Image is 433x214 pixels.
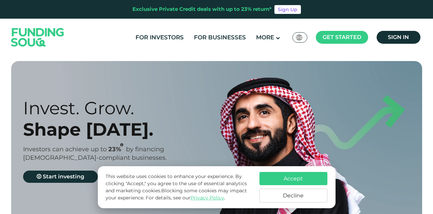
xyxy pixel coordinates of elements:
span: More [256,34,274,41]
span: Start investing [43,173,84,180]
a: Privacy Policy [191,195,224,201]
img: SA Flag [296,35,302,40]
span: 23% [108,145,126,153]
span: Investors can achieve up to [23,145,107,153]
i: 23% IRR (expected) ~ 15% Net yield (expected) [120,143,123,147]
button: Accept [259,172,327,185]
a: Sign Up [274,5,301,14]
span: by financing [DEMOGRAPHIC_DATA]-compliant businesses. [23,145,167,161]
a: For Businesses [192,32,248,43]
div: Shape [DATE]. [23,119,229,140]
button: Decline [259,189,327,202]
div: Invest. Grow. [23,97,229,119]
span: Sign in [388,34,409,40]
span: Blocking some cookies may impact your experience. [106,188,247,201]
span: For details, see our . [146,195,225,201]
a: Start investing [23,171,98,183]
p: This website uses cookies to enhance your experience. By clicking "Accept," you agree to the use ... [106,173,252,201]
img: Logo [4,20,71,54]
a: Sign in [377,31,420,44]
div: Exclusive Private Credit deals with up to 23% return* [132,5,272,13]
span: Get started [323,34,361,40]
a: For Investors [134,32,185,43]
